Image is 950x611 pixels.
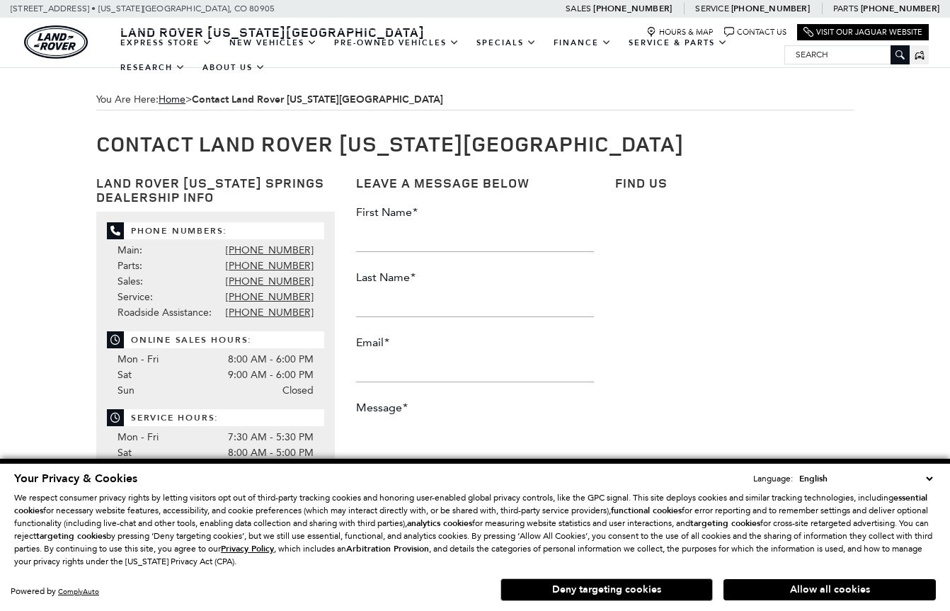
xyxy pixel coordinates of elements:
[221,544,274,554] a: Privacy Policy
[500,578,713,601] button: Deny targeting cookies
[785,46,909,63] input: Search
[96,89,854,110] div: Breadcrumbs
[107,409,324,426] span: Service Hours:
[120,23,425,40] span: Land Rover [US_STATE][GEOGRAPHIC_DATA]
[646,27,714,38] a: Hours & Map
[226,260,314,272] a: [PHONE_NUMBER]
[118,307,212,319] span: Roadside Assistance:
[861,3,939,14] a: [PHONE_NUMBER]
[107,331,324,348] span: Online Sales Hours:
[112,30,784,80] nav: Main Navigation
[803,27,922,38] a: Visit Our Jaguar Website
[11,4,275,13] a: [STREET_ADDRESS] • [US_STATE][GEOGRAPHIC_DATA], CO 80905
[753,474,793,483] div: Language:
[24,25,88,59] img: Land Rover
[24,25,88,59] a: land-rover
[611,505,682,516] strong: functional cookies
[593,3,672,14] a: [PHONE_NUMBER]
[118,291,153,303] span: Service:
[228,445,314,461] span: 8:00 AM - 5:00 PM
[695,4,728,13] span: Service
[118,353,159,365] span: Mon - Fri
[407,518,472,529] strong: analytics cookies
[118,447,132,459] span: Sat
[226,275,314,287] a: [PHONE_NUMBER]
[112,30,221,55] a: EXPRESS STORE
[228,352,314,367] span: 8:00 AM - 6:00 PM
[731,3,810,14] a: [PHONE_NUMBER]
[96,132,854,155] h1: Contact Land Rover [US_STATE][GEOGRAPHIC_DATA]
[356,205,418,220] label: First Name
[724,27,786,38] a: Contact Us
[566,4,591,13] span: Sales
[118,260,142,272] span: Parts:
[58,587,99,596] a: ComplyAuto
[107,222,324,239] span: Phone Numbers:
[468,30,545,55] a: Specials
[96,89,854,110] span: You Are Here:
[356,335,389,350] label: Email
[118,275,143,287] span: Sales:
[356,270,416,285] label: Last Name
[118,384,135,396] span: Sun
[615,198,854,477] iframe: Dealer location map
[833,4,859,13] span: Parts
[118,244,142,256] span: Main:
[159,93,185,105] a: Home
[796,472,936,486] select: Language Select
[159,93,443,105] span: >
[326,30,468,55] a: Pre-Owned Vehicles
[226,307,314,319] a: [PHONE_NUMBER]
[226,244,314,256] a: [PHONE_NUMBER]
[118,431,159,443] span: Mon - Fri
[723,579,936,600] button: Allow all cookies
[356,176,595,190] h3: Leave a Message Below
[356,400,408,416] label: Message
[545,30,620,55] a: Finance
[112,23,433,40] a: Land Rover [US_STATE][GEOGRAPHIC_DATA]
[11,587,99,596] div: Powered by
[14,471,137,486] span: Your Privacy & Cookies
[194,55,274,80] a: About Us
[221,30,326,55] a: New Vehicles
[112,55,194,80] a: Research
[118,369,132,381] span: Sat
[282,383,314,399] span: Closed
[14,491,936,568] p: We respect consumer privacy rights by letting visitors opt out of third-party tracking cookies an...
[96,176,335,205] h3: Land Rover [US_STATE] Springs Dealership Info
[615,176,854,190] h3: Find Us
[346,543,429,554] strong: Arbitration Provision
[620,30,736,55] a: Service & Parts
[221,543,274,554] u: Privacy Policy
[228,367,314,383] span: 9:00 AM - 6:00 PM
[228,430,314,445] span: 7:30 AM - 5:30 PM
[36,530,106,542] strong: targeting cookies
[690,518,760,529] strong: targeting cookies
[226,291,314,303] a: [PHONE_NUMBER]
[192,93,443,106] strong: Contact Land Rover [US_STATE][GEOGRAPHIC_DATA]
